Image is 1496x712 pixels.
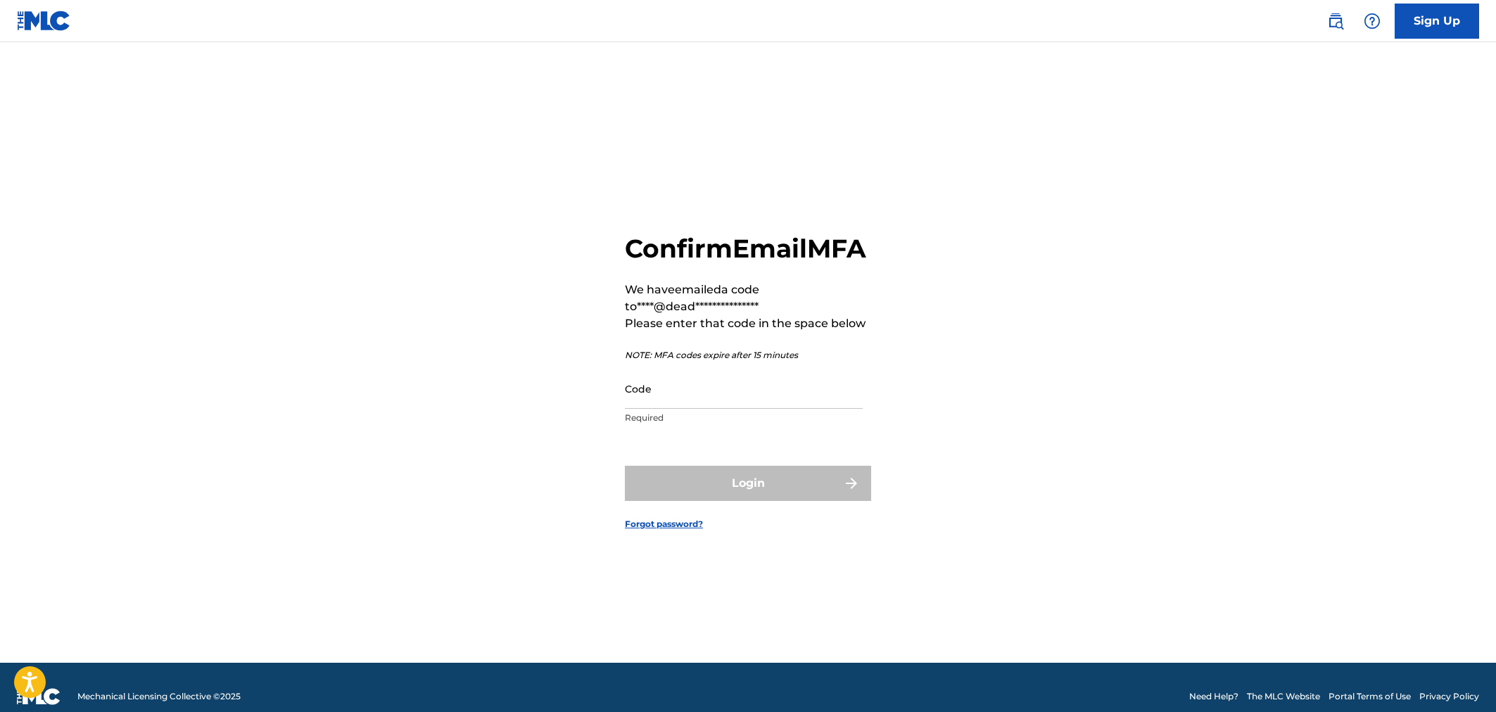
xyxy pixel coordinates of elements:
[1358,7,1386,35] div: Help
[17,688,61,705] img: logo
[77,690,241,703] span: Mechanical Licensing Collective © 2025
[17,11,71,31] img: MLC Logo
[625,349,871,362] p: NOTE: MFA codes expire after 15 minutes
[625,233,871,265] h2: Confirm Email MFA
[1189,690,1238,703] a: Need Help?
[1327,13,1344,30] img: search
[1395,4,1479,39] a: Sign Up
[1247,690,1320,703] a: The MLC Website
[625,412,863,424] p: Required
[1419,690,1479,703] a: Privacy Policy
[1364,13,1381,30] img: help
[1329,690,1411,703] a: Portal Terms of Use
[625,315,871,332] p: Please enter that code in the space below
[1321,7,1350,35] a: Public Search
[625,518,703,530] a: Forgot password?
